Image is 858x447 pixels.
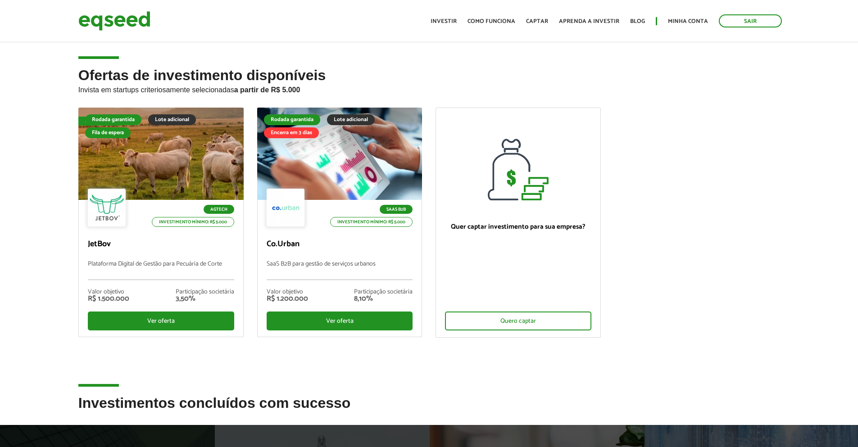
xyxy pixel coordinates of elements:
div: Ver oferta [88,312,234,330]
div: Quero captar [445,312,591,330]
p: Agtech [204,205,234,214]
a: Sair [719,14,782,27]
div: Rodada garantida [85,114,141,125]
div: Valor objetivo [88,289,129,295]
p: SaaS B2B para gestão de serviços urbanos [267,261,413,280]
p: Invista em startups criteriosamente selecionadas [78,83,780,94]
p: Co.Urban [267,239,413,249]
a: Fila de espera Rodada garantida Lote adicional Fila de espera Agtech Investimento mínimo: R$ 5.00... [78,108,244,337]
a: Como funciona [468,18,515,24]
div: Ver oferta [267,312,413,330]
a: Blog [630,18,645,24]
h2: Ofertas de investimento disponíveis [78,68,780,108]
div: Encerra em 3 dias [264,127,319,138]
img: EqSeed [78,9,150,33]
div: R$ 1.500.000 [88,295,129,303]
div: R$ 1.200.000 [267,295,308,303]
strong: a partir de R$ 5.000 [234,86,300,94]
div: Fila de espera [85,127,131,138]
p: Quer captar investimento para sua empresa? [445,223,591,231]
p: Investimento mínimo: R$ 5.000 [330,217,413,227]
h2: Investimentos concluídos com sucesso [78,395,780,424]
a: Aprenda a investir [559,18,619,24]
p: Plataforma Digital de Gestão para Pecuária de Corte [88,261,234,280]
p: Investimento mínimo: R$ 5.000 [152,217,234,227]
div: Lote adicional [148,114,196,125]
p: JetBov [88,239,234,249]
div: Fila de espera [78,117,125,126]
div: 3,50% [176,295,234,303]
a: Minha conta [668,18,708,24]
div: Rodada garantida [264,114,320,125]
div: Participação societária [354,289,413,295]
a: Rodada garantida Lote adicional Encerra em 3 dias SaaS B2B Investimento mínimo: R$ 5.000 Co.Urban... [257,108,422,337]
a: Investir [431,18,457,24]
div: Lote adicional [327,114,375,125]
div: 8,10% [354,295,413,303]
div: Valor objetivo [267,289,308,295]
div: Participação societária [176,289,234,295]
p: SaaS B2B [380,205,413,214]
a: Captar [526,18,548,24]
a: Quer captar investimento para sua empresa? Quero captar [436,108,601,338]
